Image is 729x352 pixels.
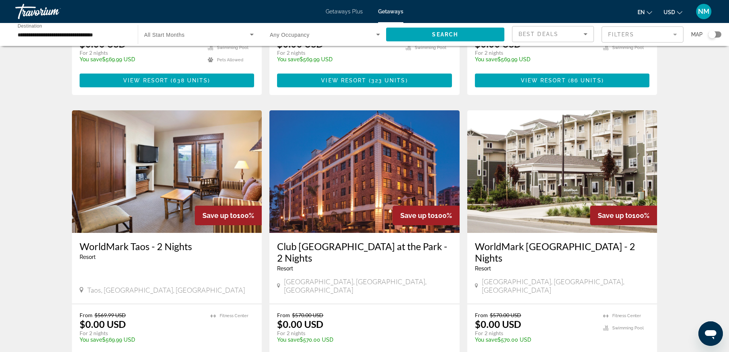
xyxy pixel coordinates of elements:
span: $569.99 USD [95,312,126,318]
p: For 2 nights [277,49,398,56]
span: From [475,312,488,318]
button: User Menu [694,3,714,20]
p: For 2 nights [80,49,201,56]
span: You save [277,337,300,343]
span: USD [664,9,675,15]
span: 86 units [571,77,602,83]
span: Save up to [400,211,435,219]
p: $569.99 USD [80,56,201,62]
span: Destination [18,23,42,28]
span: ( ) [566,77,604,83]
p: $569.99 USD [475,56,596,62]
span: ( ) [366,77,408,83]
img: A412I01X.jpg [72,110,262,233]
span: From [277,312,290,318]
span: Save up to [598,211,632,219]
span: Swimming Pool [415,45,446,50]
p: For 2 nights [80,330,203,337]
img: D505E01X.jpg [269,110,460,233]
span: en [638,9,645,15]
p: $0.00 USD [277,318,323,330]
span: 638 units [173,77,208,83]
p: For 2 nights [475,49,596,56]
div: 100% [195,206,262,225]
span: $570.00 USD [292,312,323,318]
span: You save [277,56,300,62]
button: View Resort(86 units) [475,74,650,87]
button: Search [386,28,505,41]
span: Fitness Center [612,313,641,318]
button: Change currency [664,7,682,18]
span: All Start Months [144,32,185,38]
p: $0.00 USD [80,318,126,330]
a: Getaways [378,8,403,15]
span: You save [80,337,102,343]
span: View Resort [123,77,168,83]
span: [GEOGRAPHIC_DATA], [GEOGRAPHIC_DATA], [GEOGRAPHIC_DATA] [482,277,650,294]
div: 100% [393,206,460,225]
span: Pets Allowed [217,57,243,62]
span: Taos, [GEOGRAPHIC_DATA], [GEOGRAPHIC_DATA] [87,286,245,294]
p: $0.00 USD [475,318,521,330]
span: Best Deals [519,31,558,37]
span: ( ) [168,77,210,83]
a: Club [GEOGRAPHIC_DATA] at the Park - 2 Nights [277,241,452,264]
mat-select: Sort by [519,29,587,39]
p: For 2 nights [475,330,596,337]
span: You save [475,56,497,62]
span: You save [80,56,102,62]
span: Swimming Pool [612,326,644,331]
span: Map [691,29,703,40]
span: Resort [277,265,293,272]
button: View Resort(638 units) [80,74,254,87]
a: WorldMark [GEOGRAPHIC_DATA] - 2 Nights [475,241,650,264]
a: WorldMark Taos - 2 Nights [80,241,254,252]
span: [GEOGRAPHIC_DATA], [GEOGRAPHIC_DATA], [GEOGRAPHIC_DATA] [284,277,452,294]
span: View Resort [321,77,366,83]
span: Swimming Pool [612,45,644,50]
img: A871E01X.jpg [467,110,657,233]
a: Getaways Plus [326,8,363,15]
p: For 2 nights [277,330,444,337]
span: Fitness Center [220,313,248,318]
p: $569.99 USD [80,337,203,343]
span: Any Occupancy [270,32,310,38]
span: View Resort [521,77,566,83]
span: Resort [80,254,96,260]
iframe: Button to launch messaging window [698,321,723,346]
span: You save [475,337,497,343]
span: Search [432,31,458,38]
button: Change language [638,7,652,18]
button: Filter [602,26,683,43]
span: 323 units [371,77,406,83]
span: $570.00 USD [490,312,521,318]
a: Travorium [15,2,92,21]
p: $569.99 USD [277,56,398,62]
p: $570.00 USD [475,337,596,343]
span: Resort [475,265,491,272]
span: Swimming Pool [217,45,248,50]
span: Save up to [202,211,237,219]
p: $570.00 USD [277,337,444,343]
span: From [80,312,93,318]
span: NM [698,8,709,15]
button: View Resort(323 units) [277,74,452,87]
div: 100% [590,206,657,225]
